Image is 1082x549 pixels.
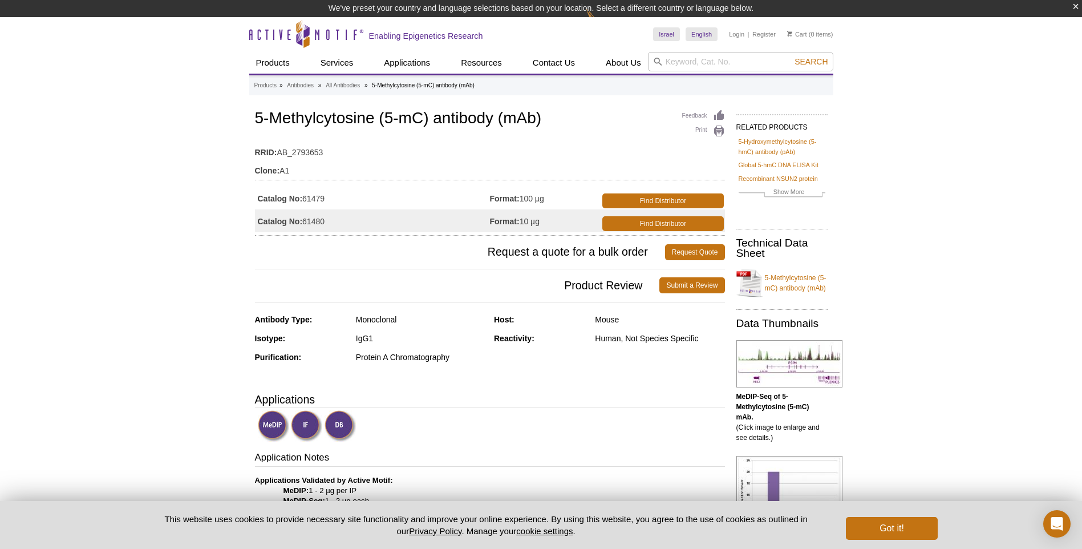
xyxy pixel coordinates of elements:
h2: Enabling Epigenetics Research [369,31,483,41]
strong: Format: [490,216,520,227]
img: 5-Methylcytosine (5-mC) antibody (mAb) tested by MeDIP-Seq analysis. [736,340,842,387]
b: Applications Validated by Active Motif: [255,476,393,485]
a: Privacy Policy [409,526,461,536]
img: Your Cart [787,31,792,37]
a: Cart [787,30,807,38]
p: 1 - 2 µg per IP 1 - 2 µg each 0.5 - 2 µg/ml dilution In MeDIP, the DNA must be denatured when usi... [255,475,725,547]
div: IgG1 [356,333,485,344]
strong: MeDIP-Seq: [283,496,325,505]
h2: RELATED PRODUCTS [736,114,828,135]
a: Antibodies [287,80,314,91]
td: 61480 [255,209,490,232]
strong: Catalog No: [258,193,303,204]
div: Monoclonal [356,314,485,325]
a: Request Quote [665,244,725,260]
p: This website uses cookies to provide necessary site functionality and improve your online experie... [145,513,828,537]
li: » [364,82,368,88]
strong: Format: [490,193,520,204]
img: Methyl-DNA Immunoprecipitation Validated [258,410,289,442]
b: MeDIP-Seq of 5-Methylcytosine (5-mC) mAb. [736,393,809,421]
strong: Catalog No: [258,216,303,227]
a: Products [249,52,297,74]
input: Keyword, Cat. No. [648,52,833,71]
td: A1 [255,159,725,177]
span: Search [795,57,828,66]
a: Show More [739,187,825,200]
p: (Click image to enlarge and see details.) [736,391,828,443]
div: Open Intercom Messenger [1043,510,1071,538]
button: cookie settings [516,526,573,536]
strong: MeDIP: [283,486,309,495]
span: Request a quote for a bulk order [255,244,665,260]
a: All Antibodies [326,80,360,91]
strong: Antibody Type: [255,315,313,324]
a: Products [254,80,277,91]
h3: Application Notes [255,451,725,467]
li: » [318,82,322,88]
a: Services [314,52,360,74]
strong: Clone: [255,165,280,176]
div: Protein A Chromatography [356,352,485,362]
li: » [279,82,283,88]
button: Got it! [846,517,937,540]
li: | [748,27,749,41]
td: 61479 [255,187,490,209]
div: Mouse [595,314,724,325]
button: Search [791,56,831,67]
a: Applications [377,52,437,74]
a: English [686,27,718,41]
strong: Host: [494,315,514,324]
span: Product Review [255,277,660,293]
h2: Technical Data Sheet [736,238,828,259]
div: Human, Not Species Specific [595,333,724,344]
img: Immunofluorescence Validated [291,410,322,442]
img: Change Here [586,9,617,35]
a: Feedback [682,110,725,122]
td: 10 µg [490,209,601,232]
img: Dot Blot Validated [325,410,356,442]
a: Submit a Review [659,277,724,293]
strong: RRID: [255,147,277,158]
a: Recombinant NSUN2 protein [739,173,818,184]
li: 5-Methylcytosine (5-mC) antibody (mAb) [372,82,475,88]
a: About Us [599,52,648,74]
img: 5-Methylcytosine (5-mC) antibody (mAb) tested by MeDIP analysis. [736,456,842,526]
h3: Applications [255,391,725,408]
a: Global 5-hmC DNA ELISA Kit [739,160,818,170]
li: (0 items) [787,27,833,41]
td: 100 µg [490,187,601,209]
a: 5-Hydroxymethylcytosine (5-hmC) antibody (pAb) [739,136,825,157]
td: AB_2793653 [255,140,725,159]
h1: 5-Methylcytosine (5-mC) antibody (mAb) [255,110,725,129]
h2: Data Thumbnails [736,318,828,329]
strong: Isotype: [255,334,286,343]
a: Contact Us [526,52,582,74]
a: Find Distributor [602,193,723,208]
a: Login [729,30,744,38]
a: Register [752,30,776,38]
strong: Purification: [255,353,302,362]
strong: Reactivity: [494,334,534,343]
a: Print [682,125,725,138]
a: 5-Methylcytosine (5-mC) antibody (mAb) [736,266,828,300]
a: Find Distributor [602,216,723,231]
a: Israel [653,27,680,41]
a: Resources [454,52,509,74]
